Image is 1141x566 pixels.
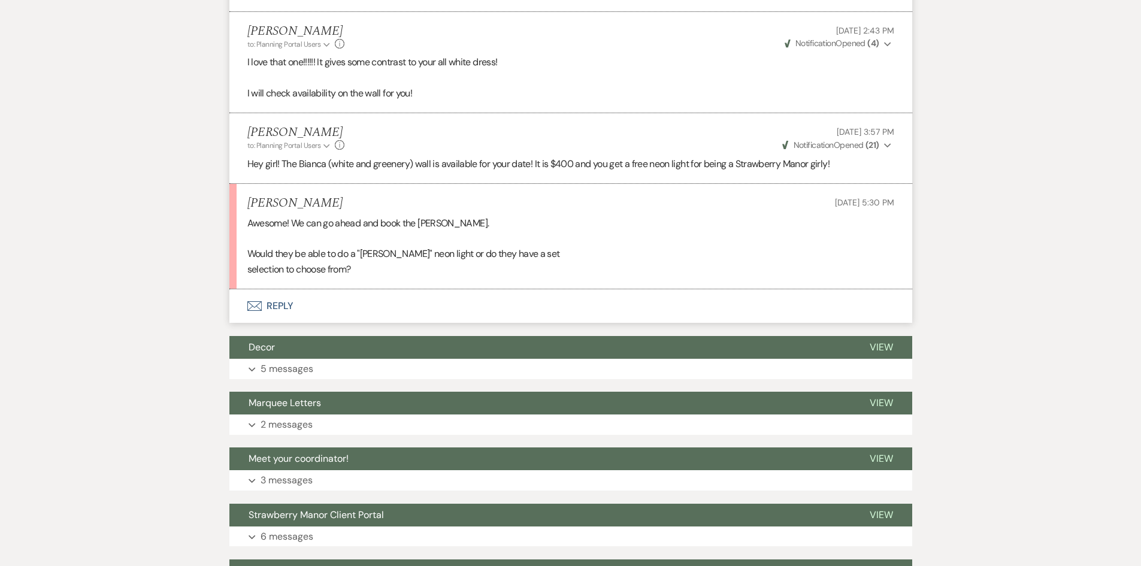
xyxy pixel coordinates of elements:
[247,141,321,150] span: to: Planning Portal Users
[229,447,851,470] button: Meet your coordinator!
[249,396,321,409] span: Marquee Letters
[261,473,313,488] p: 3 messages
[229,470,912,491] button: 3 messages
[229,414,912,435] button: 2 messages
[851,336,912,359] button: View
[247,156,894,172] p: Hey girl! The Bianca (white and greenery) wall is available for your date! It is $400 and you get...
[247,39,332,50] button: to: Planning Portal Users
[795,38,836,49] span: Notification
[229,526,912,547] button: 6 messages
[249,509,384,521] span: Strawberry Manor Client Portal
[247,216,894,277] div: Awesome! We can go ahead and book the [PERSON_NAME]. Would they be able to do a "[PERSON_NAME]" n...
[837,126,894,137] span: [DATE] 3:57 PM
[783,37,894,50] button: NotificationOpened (4)
[229,336,851,359] button: Decor
[865,140,879,150] strong: ( 21 )
[782,140,879,150] span: Opened
[249,452,349,465] span: Meet your coordinator!
[870,341,893,353] span: View
[229,289,912,323] button: Reply
[261,529,313,544] p: 6 messages
[870,452,893,465] span: View
[229,504,851,526] button: Strawberry Manor Client Portal
[794,140,834,150] span: Notification
[229,392,851,414] button: Marquee Letters
[851,447,912,470] button: View
[867,38,879,49] strong: ( 4 )
[247,196,343,211] h5: [PERSON_NAME]
[247,55,894,70] p: I love that one!!!!!! It gives some contrast to your all white dress!
[835,197,894,208] span: [DATE] 5:30 PM
[247,24,345,39] h5: [PERSON_NAME]
[247,140,332,151] button: to: Planning Portal Users
[249,341,275,353] span: Decor
[870,509,893,521] span: View
[780,139,894,152] button: NotificationOpened (21)
[229,359,912,379] button: 5 messages
[870,396,893,409] span: View
[247,125,345,140] h5: [PERSON_NAME]
[851,392,912,414] button: View
[851,504,912,526] button: View
[836,25,894,36] span: [DATE] 2:43 PM
[247,86,894,101] p: I will check availability on the wall for you!
[261,417,313,432] p: 2 messages
[261,361,313,377] p: 5 messages
[247,40,321,49] span: to: Planning Portal Users
[785,38,879,49] span: Opened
